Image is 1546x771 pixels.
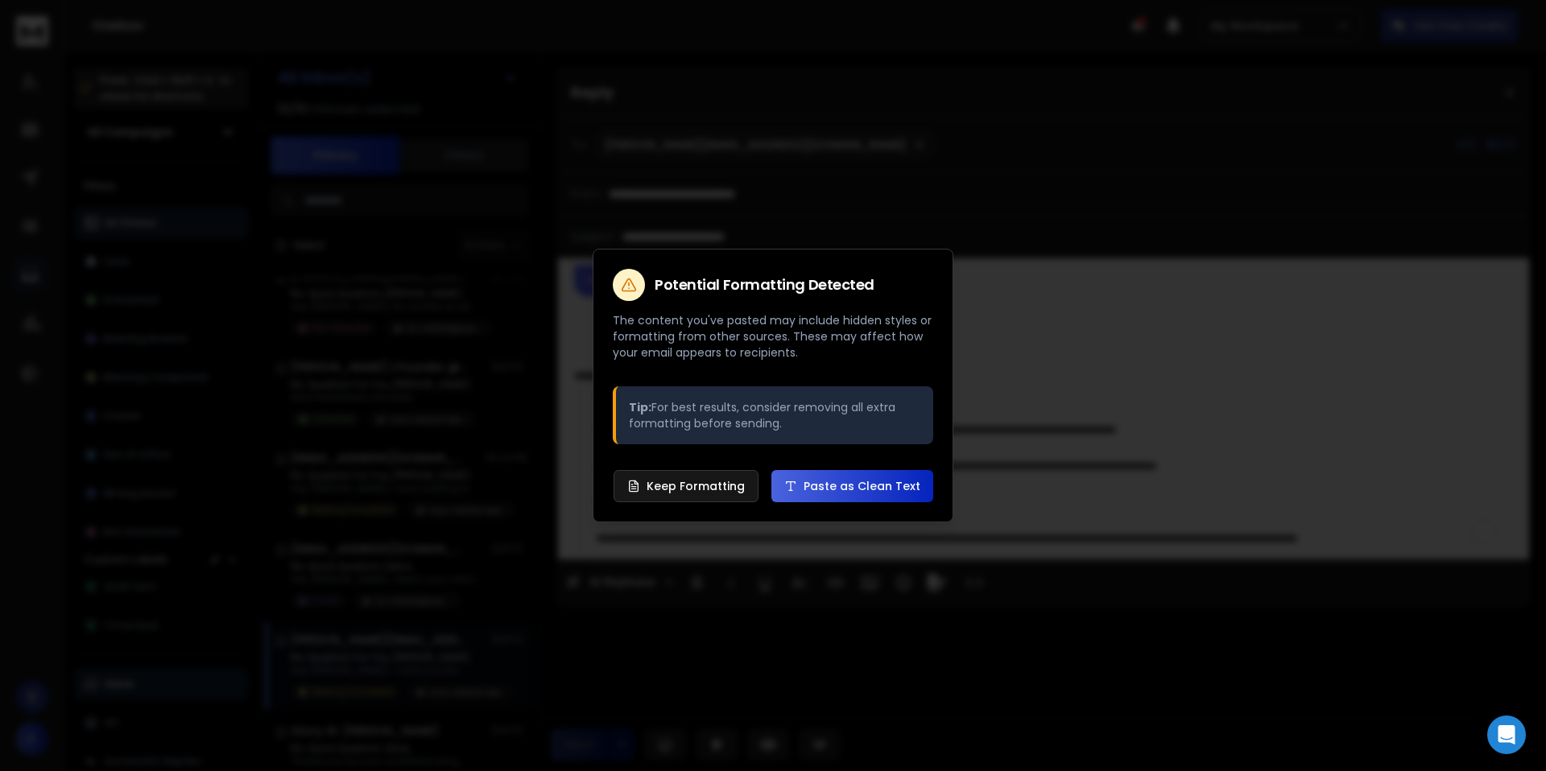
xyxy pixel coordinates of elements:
p: The content you've pasted may include hidden styles or formatting from other sources. These may a... [613,312,933,361]
strong: Tip: [629,399,651,415]
button: Paste as Clean Text [771,470,933,502]
p: For best results, consider removing all extra formatting before sending. [629,399,920,431]
h2: Potential Formatting Detected [655,278,874,292]
div: Open Intercom Messenger [1487,715,1526,754]
button: Keep Formatting [614,470,759,502]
